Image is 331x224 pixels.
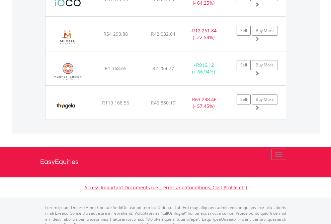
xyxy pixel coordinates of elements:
[237,26,251,36] a: Sell
[49,94,83,118] img: EQU.ZA.TGA.png
[84,184,247,191] a: Access Important Documents (i.e. Terms and Conditions, Cost Profile etc)
[196,62,214,68] span: R916.12
[192,27,217,34] span: R12 261.84
[103,31,128,37] span: R54 293.88
[183,27,225,41] div: - (- 22.58%)
[49,25,87,49] img: EQU.ZA.MRF.png
[183,96,225,109] div: - (- 57.45%)
[237,60,251,70] a: Sell
[102,99,129,106] span: R110 168.56
[49,60,87,83] img: EQU.ZA.PPE.png
[237,94,251,104] a: Sell
[252,26,277,36] a: Buy More
[183,62,225,75] div: + (+ 66.94%)
[40,147,291,177] a: EasyEquities
[151,99,175,106] span: R46 880.10
[151,31,175,37] span: R42 032.04
[252,60,277,70] a: Buy More
[152,65,174,71] span: R2 284.77
[192,96,217,102] span: R63 288.46
[105,65,127,71] span: R1 368.65
[252,94,277,104] a: Buy More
